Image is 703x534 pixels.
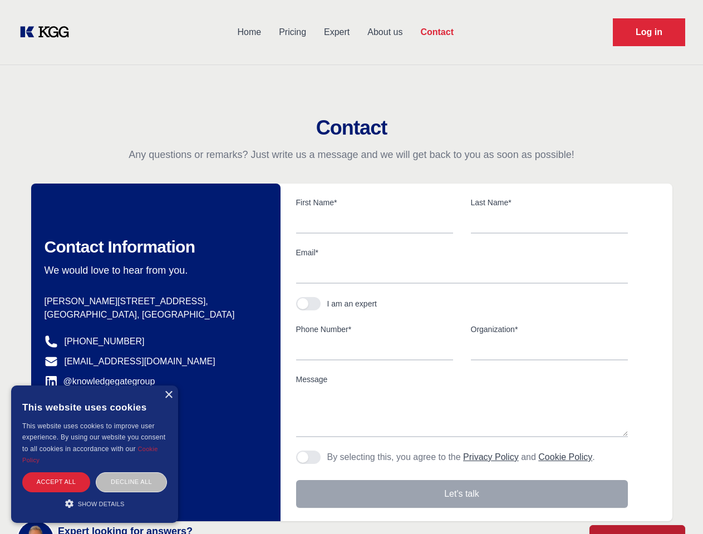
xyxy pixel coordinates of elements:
a: About us [358,18,411,47]
div: This website uses cookies [22,394,167,421]
button: Let's talk [296,480,628,508]
a: Home [228,18,270,47]
span: Show details [78,501,125,507]
label: Phone Number* [296,324,453,335]
a: @knowledgegategroup [45,375,155,388]
a: [EMAIL_ADDRESS][DOMAIN_NAME] [65,355,215,368]
label: Message [296,374,628,385]
a: KOL Knowledge Platform: Talk to Key External Experts (KEE) [18,23,78,41]
a: Cookie Policy [538,452,592,462]
label: Organization* [471,324,628,335]
div: I am an expert [327,298,377,309]
label: Last Name* [471,197,628,208]
h2: Contact [13,117,690,139]
div: Show details [22,498,167,509]
p: By selecting this, you agree to the and . [327,451,595,464]
a: Expert [315,18,358,47]
p: Any questions or remarks? Just write us a message and we will get back to you as soon as possible! [13,148,690,161]
a: Pricing [270,18,315,47]
a: Cookie Policy [22,446,158,463]
p: We would love to hear from you. [45,264,263,277]
a: Privacy Policy [463,452,519,462]
p: [PERSON_NAME][STREET_ADDRESS], [45,295,263,308]
a: [PHONE_NUMBER] [65,335,145,348]
a: Request Demo [613,18,685,46]
a: Contact [411,18,463,47]
div: Close [164,391,173,399]
div: Decline all [96,472,167,492]
div: Accept all [22,472,90,492]
p: [GEOGRAPHIC_DATA], [GEOGRAPHIC_DATA] [45,308,263,322]
h2: Contact Information [45,237,263,257]
span: This website uses cookies to improve user experience. By using our website you consent to all coo... [22,422,165,453]
label: Email* [296,247,628,258]
label: First Name* [296,197,453,208]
